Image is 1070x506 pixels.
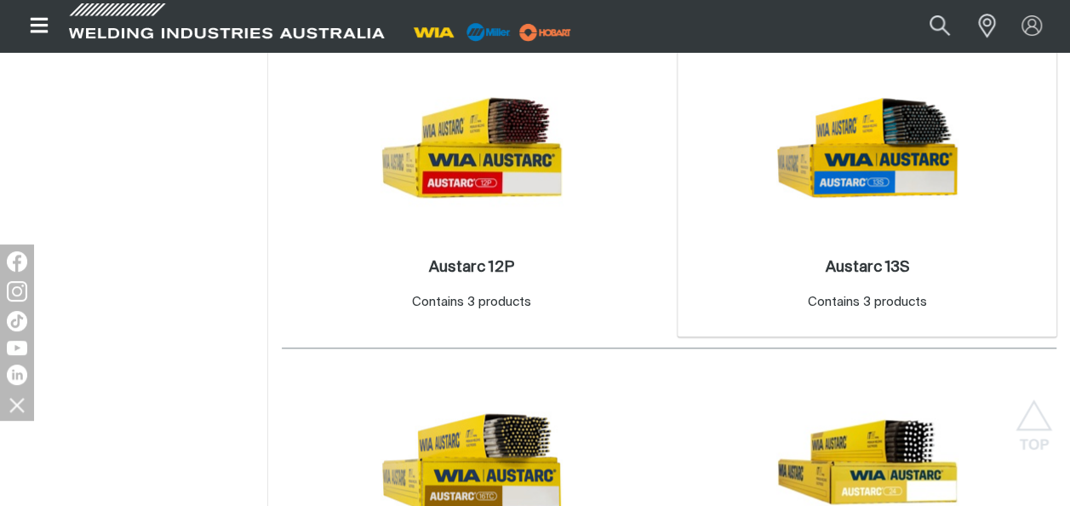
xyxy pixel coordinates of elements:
[514,26,576,38] a: miller
[7,365,27,385] img: LinkedIn
[826,260,909,275] h2: Austarc 13S
[776,56,958,239] img: Austarc 13S
[3,390,31,419] img: hide socials
[826,258,909,278] a: Austarc 13S
[412,293,531,313] div: Contains 3 products
[808,293,927,313] div: Contains 3 products
[7,311,27,331] img: TikTok
[7,281,27,302] img: Instagram
[429,260,514,275] h2: Austarc 12P
[381,56,563,239] img: Austarc 12P
[7,341,27,355] img: YouTube
[514,20,576,45] img: miller
[429,258,514,278] a: Austarc 12P
[911,7,969,45] button: Search products
[890,7,969,45] input: Product name or item number...
[7,251,27,272] img: Facebook
[1015,400,1053,438] button: Scroll to top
